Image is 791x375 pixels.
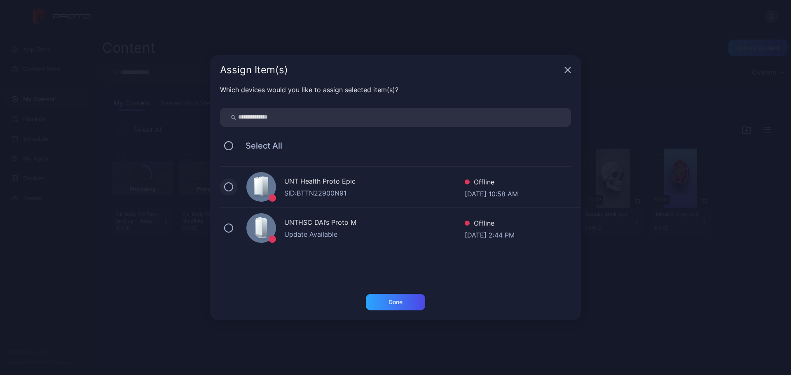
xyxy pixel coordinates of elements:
[237,141,282,151] span: Select All
[284,229,465,239] div: Update Available
[366,294,425,310] button: Done
[284,188,465,198] div: SID: BTTN22900N91
[284,217,465,229] div: UNTHSC DAI’s Proto M
[465,189,518,197] div: [DATE] 10:58 AM
[465,218,515,230] div: Offline
[388,299,403,305] div: Done
[220,65,561,75] div: Assign Item(s)
[465,230,515,238] div: [DATE] 2:44 PM
[220,85,571,95] div: Which devices would you like to assign selected item(s)?
[465,177,518,189] div: Offline
[284,176,465,188] div: UNT Health Proto Epic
